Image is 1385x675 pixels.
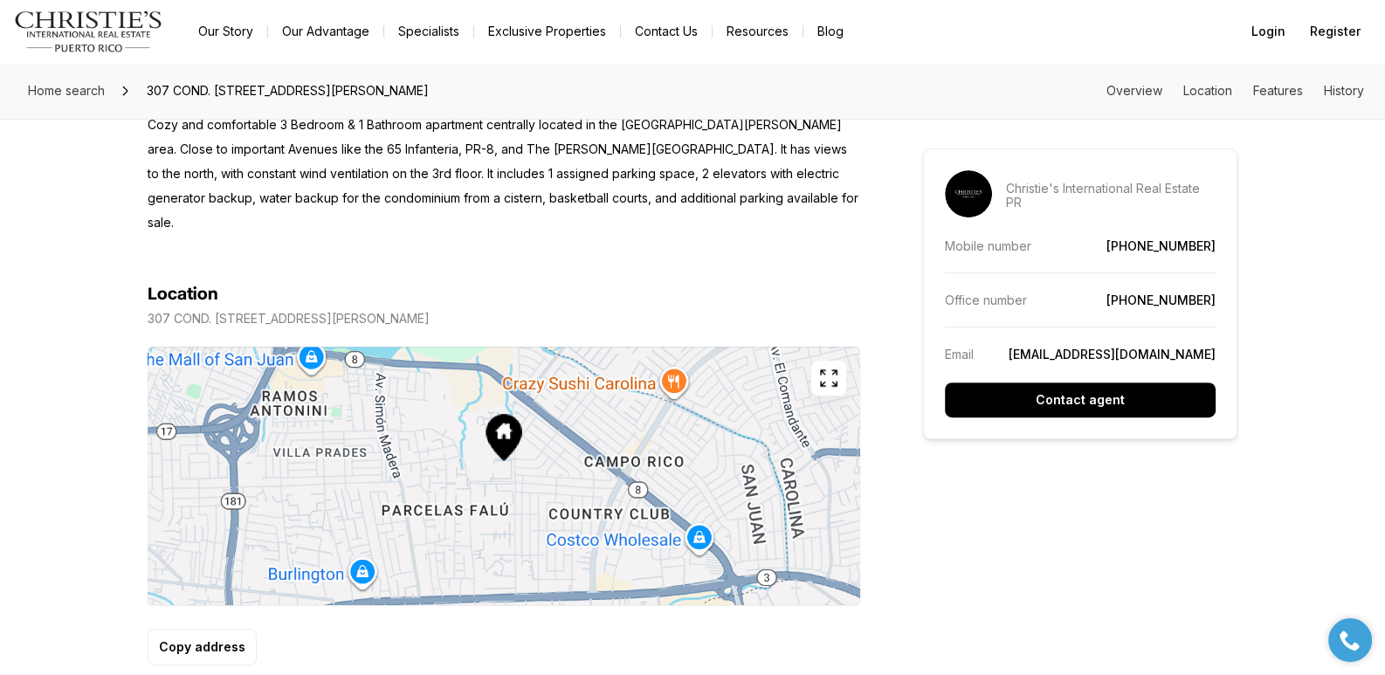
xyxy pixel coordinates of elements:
[148,629,257,665] button: Copy address
[621,19,712,44] button: Contact Us
[159,640,245,654] p: Copy address
[268,19,383,44] a: Our Advantage
[184,19,267,44] a: Our Story
[1299,14,1371,49] button: Register
[945,382,1216,417] button: Contact agent
[148,347,860,605] img: Map of 307 COND. LOS ALMENDROS PLAZA II #2, SAN JUAN PR, 00924
[148,312,430,326] p: 307 COND. [STREET_ADDRESS][PERSON_NAME]
[1009,347,1216,362] a: [EMAIL_ADDRESS][DOMAIN_NAME]
[474,19,620,44] a: Exclusive Properties
[21,77,112,105] a: Home search
[1251,24,1285,38] span: Login
[1106,83,1162,98] a: Skip to: Overview
[1006,182,1216,210] p: Christie's International Real Estate PR
[1241,14,1296,49] button: Login
[384,19,473,44] a: Specialists
[148,113,860,235] p: Cozy and comfortable 3 Bedroom & 1 Bathroom apartment centrally located in the [GEOGRAPHIC_DATA][...
[14,10,163,52] img: logo
[1324,83,1364,98] a: Skip to: History
[713,19,803,44] a: Resources
[945,238,1031,253] p: Mobile number
[803,19,858,44] a: Blog
[945,347,974,362] p: Email
[1310,24,1361,38] span: Register
[140,77,436,105] span: 307 COND. [STREET_ADDRESS][PERSON_NAME]
[28,83,105,98] span: Home search
[1183,83,1232,98] a: Skip to: Location
[1253,83,1303,98] a: Skip to: Features
[1106,84,1364,98] nav: Page section menu
[1106,238,1216,253] a: [PHONE_NUMBER]
[945,293,1027,307] p: Office number
[148,284,218,305] h4: Location
[1036,393,1125,407] p: Contact agent
[1106,293,1216,307] a: [PHONE_NUMBER]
